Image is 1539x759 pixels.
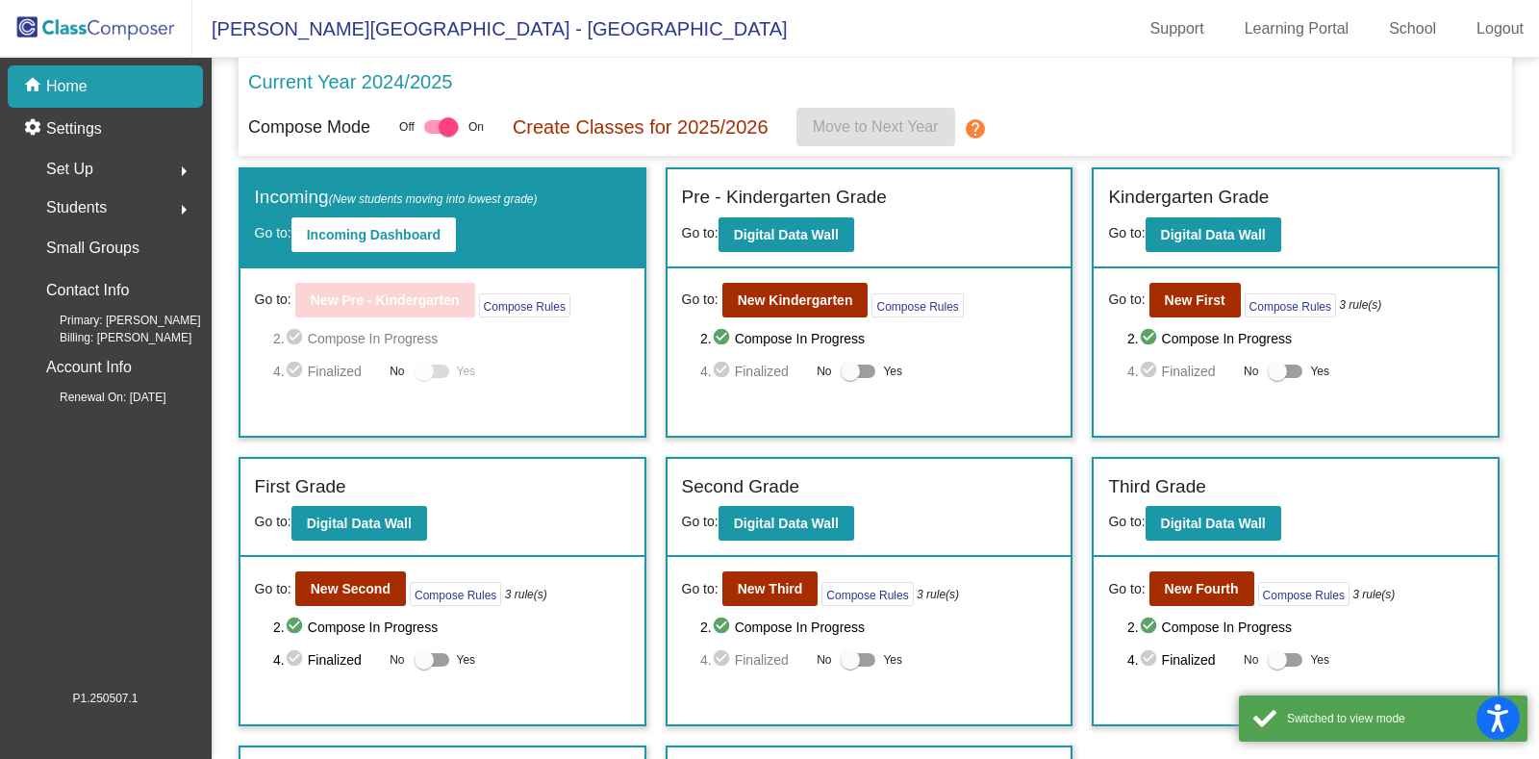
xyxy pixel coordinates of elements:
mat-icon: settings [23,117,46,140]
b: New Third [738,581,803,596]
mat-icon: help [963,117,986,140]
mat-icon: check_circle [712,616,735,639]
button: New First [1149,283,1241,317]
mat-icon: check_circle [285,327,308,350]
span: Go to: [255,290,291,310]
b: Digital Data Wall [307,516,412,531]
b: Digital Data Wall [734,227,839,242]
span: 2. Compose In Progress [1127,327,1483,350]
span: Go to: [1108,290,1145,310]
button: Digital Data Wall [719,217,854,252]
mat-icon: check_circle [1139,616,1162,639]
mat-icon: check_circle [712,648,735,671]
p: Compose Mode [248,114,370,140]
span: Yes [457,648,476,671]
span: Go to: [682,579,719,599]
span: No [817,651,831,669]
i: 3 rule(s) [917,586,959,603]
span: 2. Compose In Progress [700,327,1056,350]
button: Digital Data Wall [1146,506,1281,541]
span: 4. Finalized [700,648,807,671]
i: 3 rule(s) [505,586,547,603]
span: No [817,363,831,380]
button: Digital Data Wall [291,506,427,541]
mat-icon: arrow_right [172,160,195,183]
button: Compose Rules [1258,582,1350,606]
span: [PERSON_NAME][GEOGRAPHIC_DATA] - [GEOGRAPHIC_DATA] [192,13,788,44]
mat-icon: check_circle [712,327,735,350]
span: Yes [1310,360,1329,383]
span: 4. Finalized [273,648,380,671]
p: Account Info [46,354,132,381]
p: Current Year 2024/2025 [248,67,452,96]
span: 2. Compose In Progress [273,616,629,639]
button: New Third [722,571,819,606]
label: Pre - Kindergarten Grade [682,184,887,212]
label: First Grade [255,473,346,501]
span: 2. Compose In Progress [273,327,629,350]
mat-icon: arrow_right [172,198,195,221]
span: Go to: [255,579,291,599]
span: Go to: [682,225,719,240]
span: Go to: [682,514,719,529]
span: Yes [883,648,902,671]
span: 4. Finalized [1127,360,1234,383]
span: No [1244,651,1258,669]
button: Compose Rules [410,582,501,606]
a: Logout [1461,13,1539,44]
button: Incoming Dashboard [291,217,456,252]
span: Primary: [PERSON_NAME] [29,312,201,329]
button: Compose Rules [1245,293,1336,317]
span: Yes [883,360,902,383]
button: Compose Rules [479,293,570,317]
span: Yes [1310,648,1329,671]
p: Create Classes for 2025/2026 [512,113,768,141]
span: 4. Finalized [700,360,807,383]
button: New Fourth [1149,571,1254,606]
b: Incoming Dashboard [307,227,441,242]
b: New Fourth [1165,581,1239,596]
button: New Second [295,571,406,606]
b: Digital Data Wall [1161,227,1266,242]
b: New Pre - Kindergarten [311,292,460,308]
span: No [390,651,404,669]
span: 2. Compose In Progress [700,616,1056,639]
span: 4. Finalized [1127,648,1234,671]
button: Digital Data Wall [719,506,854,541]
p: Settings [46,117,102,140]
button: Compose Rules [821,582,913,606]
mat-icon: check_circle [285,360,308,383]
span: No [1244,363,1258,380]
mat-icon: check_circle [1139,360,1162,383]
mat-icon: check_circle [1139,648,1162,671]
label: Third Grade [1108,473,1205,501]
button: Compose Rules [871,293,963,317]
b: New Kindergarten [738,292,853,308]
span: 4. Finalized [273,360,380,383]
span: Move to Next Year [813,118,939,135]
span: 2. Compose In Progress [1127,616,1483,639]
span: Yes [457,360,476,383]
button: Move to Next Year [796,108,955,146]
span: Students [46,194,107,221]
mat-icon: check_circle [285,616,308,639]
span: (New students moving into lowest grade) [329,192,538,206]
span: Go to: [1108,225,1145,240]
span: No [390,363,404,380]
p: Home [46,75,88,98]
a: School [1374,13,1451,44]
i: 3 rule(s) [1339,296,1381,314]
button: Digital Data Wall [1146,217,1281,252]
mat-icon: home [23,75,46,98]
i: 3 rule(s) [1352,586,1395,603]
span: On [467,118,483,136]
span: Billing: [PERSON_NAME] [29,329,191,346]
b: New Second [311,581,391,596]
p: Contact Info [46,277,129,304]
span: Go to: [255,514,291,529]
span: Go to: [1108,579,1145,599]
a: Learning Portal [1229,13,1365,44]
span: Go to: [255,225,291,240]
label: Kindergarten Grade [1108,184,1269,212]
button: New Pre - Kindergarten [295,283,475,317]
